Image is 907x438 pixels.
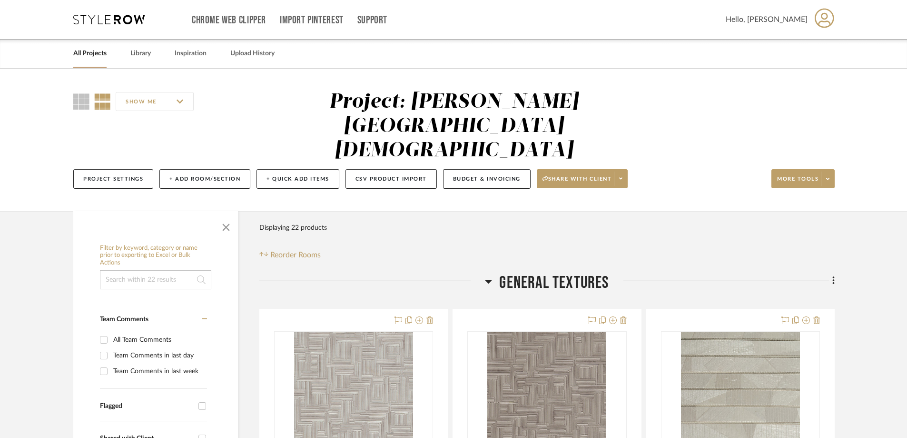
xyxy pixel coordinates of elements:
[542,175,612,190] span: Share with client
[113,332,205,347] div: All Team Comments
[259,218,327,237] div: Displaying 22 products
[217,216,236,235] button: Close
[499,273,609,293] span: GENERAL TEXTURES
[256,169,339,189] button: + Quick Add Items
[159,169,250,189] button: + Add Room/Section
[113,348,205,363] div: Team Comments in last day
[329,92,579,161] div: Project: [PERSON_NAME][GEOGRAPHIC_DATA][DEMOGRAPHIC_DATA]
[443,169,531,189] button: Budget & Invoicing
[726,14,808,25] span: Hello, [PERSON_NAME]
[73,169,153,189] button: Project Settings
[175,47,207,60] a: Inspiration
[270,249,321,261] span: Reorder Rooms
[100,316,148,323] span: Team Comments
[100,270,211,289] input: Search within 22 results
[771,169,835,188] button: More tools
[113,364,205,379] div: Team Comments in last week
[130,47,151,60] a: Library
[100,244,211,267] h6: Filter by keyword, category or name prior to exporting to Excel or Bulk Actions
[259,249,321,261] button: Reorder Rooms
[230,47,275,60] a: Upload History
[100,402,194,410] div: Flagged
[357,16,387,24] a: Support
[537,169,628,188] button: Share with client
[73,47,107,60] a: All Projects
[345,169,437,189] button: CSV Product Import
[280,16,344,24] a: Import Pinterest
[192,16,266,24] a: Chrome Web Clipper
[777,175,818,190] span: More tools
